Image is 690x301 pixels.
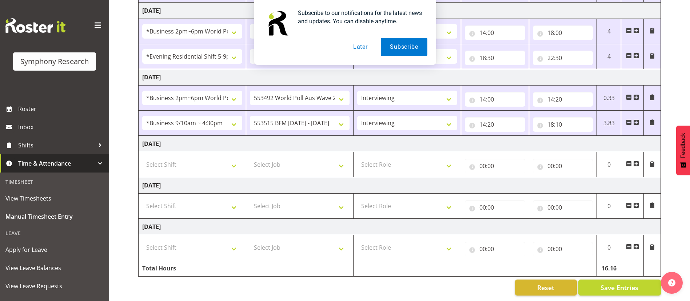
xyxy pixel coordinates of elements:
[465,200,525,215] input: Click to select...
[5,262,104,273] span: View Leave Balances
[2,226,107,241] div: Leave
[2,189,107,207] a: View Timesheets
[465,92,525,107] input: Click to select...
[5,211,104,222] span: Manual Timesheet Entry
[597,152,621,177] td: 0
[263,9,292,38] img: notification icon
[533,200,593,215] input: Click to select...
[18,158,95,169] span: Time & Attendance
[465,117,525,132] input: Click to select...
[2,259,107,277] a: View Leave Balances
[601,283,638,292] span: Save Entries
[533,117,593,132] input: Click to select...
[139,260,246,277] td: Total Hours
[597,260,621,277] td: 16.16
[597,111,621,136] td: 3.83
[18,140,95,151] span: Shifts
[139,177,661,194] td: [DATE]
[18,122,105,132] span: Inbox
[381,38,427,56] button: Subscribe
[537,283,554,292] span: Reset
[5,193,104,204] span: View Timesheets
[597,86,621,111] td: 0.33
[5,244,104,255] span: Apply for Leave
[533,242,593,256] input: Click to select...
[668,279,675,286] img: help-xxl-2.png
[2,241,107,259] a: Apply for Leave
[465,159,525,173] input: Click to select...
[597,194,621,219] td: 0
[139,69,661,86] td: [DATE]
[5,281,104,292] span: View Leave Requests
[2,207,107,226] a: Manual Timesheet Entry
[2,277,107,295] a: View Leave Requests
[292,9,427,25] div: Subscribe to our notifications for the latest news and updates. You can disable anytime.
[2,174,107,189] div: Timesheet
[18,103,105,114] span: Roster
[680,133,686,158] span: Feedback
[465,242,525,256] input: Click to select...
[344,38,377,56] button: Later
[533,159,593,173] input: Click to select...
[139,136,661,152] td: [DATE]
[533,92,593,107] input: Click to select...
[139,219,661,235] td: [DATE]
[578,280,661,296] button: Save Entries
[597,235,621,260] td: 0
[676,126,690,175] button: Feedback - Show survey
[515,280,577,296] button: Reset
